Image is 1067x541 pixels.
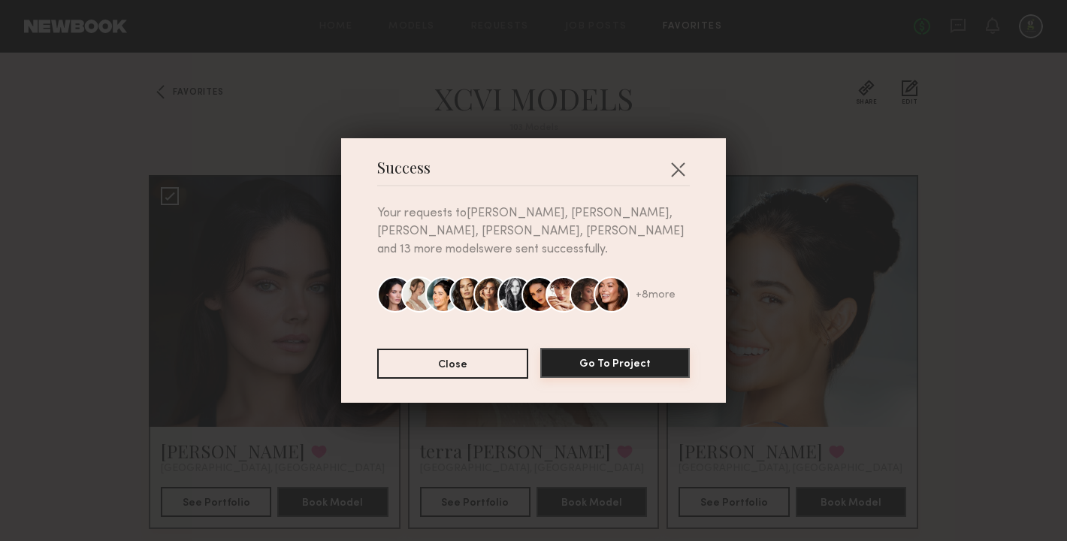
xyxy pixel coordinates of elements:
button: Go To Project [540,348,690,378]
button: Close [377,349,528,379]
span: Success [377,162,431,185]
p: Your requests to [PERSON_NAME], [PERSON_NAME], [PERSON_NAME], [PERSON_NAME], [PERSON_NAME] and 13... [377,204,690,258]
div: + 8 more [636,290,676,301]
button: Close [666,157,690,181]
a: Go To Project [540,349,690,379]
